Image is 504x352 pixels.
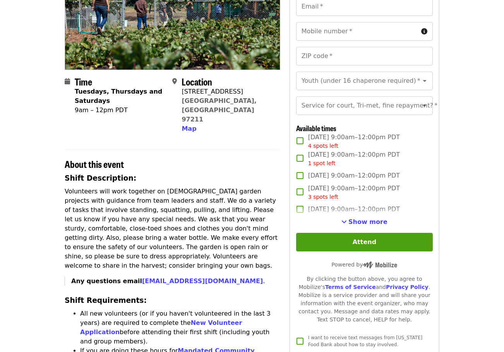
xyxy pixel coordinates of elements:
[75,106,166,115] div: 9am – 12pm PDT
[308,194,338,200] span: 3 spots left
[296,233,433,251] button: Attend
[419,100,430,111] button: Open
[308,143,338,149] span: 4 spots left
[325,284,376,290] a: Terms of Service
[65,157,124,171] span: About this event
[331,261,397,268] span: Powered by
[308,160,336,166] span: 1 spot left
[341,217,387,227] button: See more timeslots
[419,75,430,86] button: Open
[308,205,400,214] span: [DATE] 9:00am–12:00pm PDT
[71,277,280,286] p: .
[308,335,422,347] span: I want to receive text messages from [US_STATE] Food Bank about how to stay involved.
[363,261,397,268] img: Powered by Mobilize
[296,47,433,65] input: ZIP code
[308,171,400,180] span: [DATE] 9:00am–12:00pm PDT
[296,22,418,41] input: Mobile number
[172,78,177,85] i: map-marker-alt icon
[142,277,263,285] a: [EMAIL_ADDRESS][DOMAIN_NAME]
[182,75,212,88] span: Location
[386,284,429,290] a: Privacy Policy
[75,88,162,104] strong: Tuesdays, Thursdays and Saturdays
[80,309,280,346] li: All new volunteers (or if you haven't volunteered in the last 3 years) are required to complete t...
[308,133,400,150] span: [DATE] 9:00am–12:00pm PDT
[65,78,70,85] i: calendar icon
[296,275,433,324] div: By clicking the button above, you agree to Mobilize's and . Mobilize is a service provider and wi...
[71,277,263,285] strong: Any questions email
[65,174,136,182] strong: Shift Description:
[182,97,257,123] a: [GEOGRAPHIC_DATA], [GEOGRAPHIC_DATA] 97211
[182,87,274,96] div: [STREET_ADDRESS]
[421,28,427,35] i: circle-info icon
[75,75,92,88] span: Time
[308,184,400,201] span: [DATE] 9:00am–12:00pm PDT
[182,124,196,133] button: Map
[182,125,196,132] span: Map
[65,296,147,304] strong: Shift Requirements:
[296,123,336,133] span: Available times
[348,218,387,226] span: Show more
[65,187,280,270] p: Volunteers will work together on [DEMOGRAPHIC_DATA] garden projects with guidance from team leade...
[308,150,400,167] span: [DATE] 9:00am–12:00pm PDT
